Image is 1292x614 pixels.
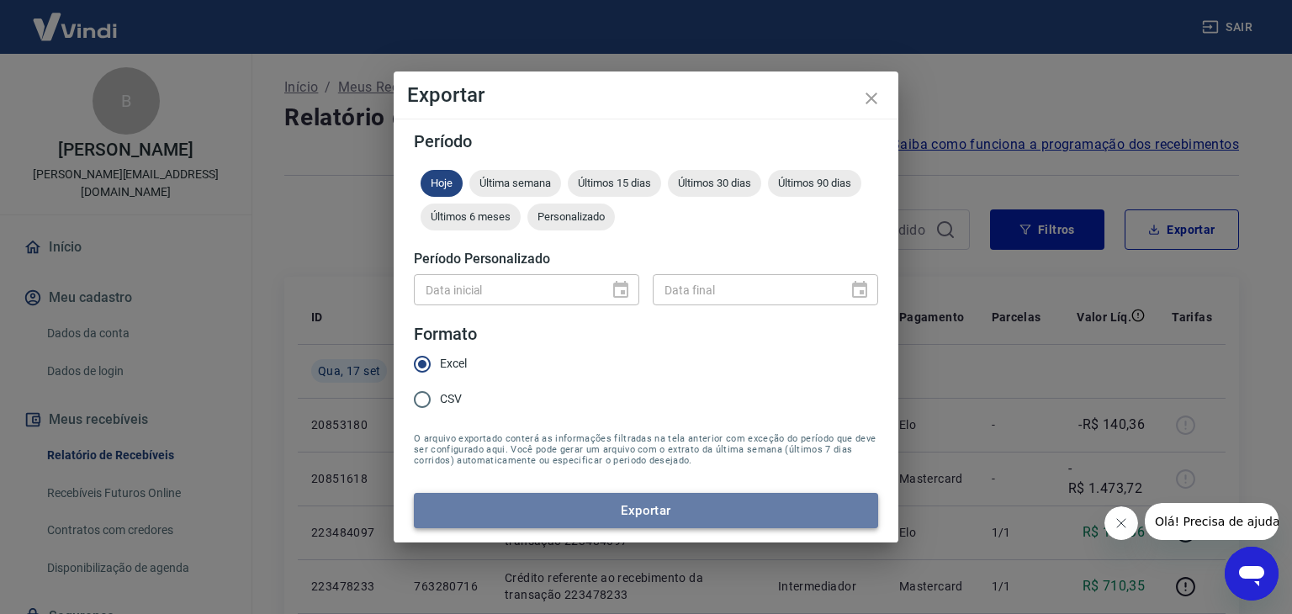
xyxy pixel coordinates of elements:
iframe: Fechar mensagem [1104,506,1138,540]
span: Excel [440,355,467,373]
iframe: Mensagem da empresa [1145,503,1279,540]
span: CSV [440,390,462,408]
button: Exportar [414,493,878,528]
span: Últimos 6 meses [421,210,521,223]
input: DD/MM/YYYY [653,274,836,305]
h5: Período Personalizado [414,251,878,267]
span: Personalizado [527,210,615,223]
input: DD/MM/YYYY [414,274,597,305]
iframe: Botão para abrir a janela de mensagens [1225,547,1279,601]
span: Últimos 15 dias [568,177,661,189]
div: Personalizado [527,204,615,230]
div: Últimos 6 meses [421,204,521,230]
div: Últimos 30 dias [668,170,761,197]
span: Últimos 30 dias [668,177,761,189]
button: close [851,78,892,119]
span: Olá! Precisa de ajuda? [10,12,141,25]
div: Últimos 15 dias [568,170,661,197]
div: Última semana [469,170,561,197]
h5: Período [414,133,878,150]
h4: Exportar [407,85,885,105]
span: Hoje [421,177,463,189]
span: O arquivo exportado conterá as informações filtradas na tela anterior com exceção do período que ... [414,433,878,466]
span: Última semana [469,177,561,189]
span: Últimos 90 dias [768,177,861,189]
div: Hoje [421,170,463,197]
legend: Formato [414,322,477,347]
div: Últimos 90 dias [768,170,861,197]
